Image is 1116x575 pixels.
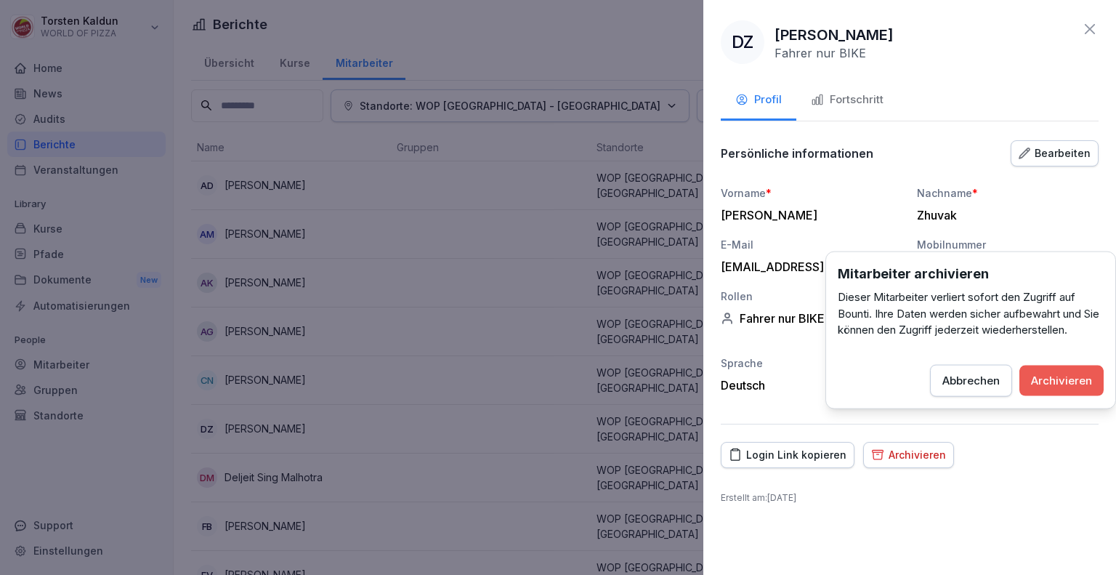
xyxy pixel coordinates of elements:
[838,289,1104,339] p: Dieser Mitarbeiter verliert sofort den Zugriff auf Bounti. Ihre Daten werden sicher aufbewahrt un...
[721,311,902,326] div: Fahrer nur BIKE
[1031,372,1092,388] div: Archivieren
[917,208,1091,222] div: Zhuvak
[796,81,898,121] button: Fortschritt
[1019,365,1104,395] button: Archivieren
[721,355,902,371] div: Sprache
[735,92,782,108] div: Profil
[930,364,1012,396] button: Abbrechen
[721,378,902,393] div: Deutsch
[729,447,846,463] div: Login Link kopieren
[775,46,866,60] p: Fahrer nur BIKE
[871,447,946,463] div: Archivieren
[721,185,902,201] div: Vorname
[721,81,796,121] button: Profil
[721,289,902,304] div: Rollen
[721,442,854,468] button: Login Link kopieren
[942,372,1000,388] div: Abbrechen
[721,146,873,161] p: Persönliche informationen
[721,208,895,222] div: [PERSON_NAME]
[1011,140,1099,166] button: Bearbeiten
[811,92,883,108] div: Fortschritt
[863,442,954,468] button: Archivieren
[1019,145,1091,161] div: Bearbeiten
[721,20,764,64] div: DZ
[721,237,902,252] div: E-Mail
[838,264,1104,284] h3: Mitarbeiter archivieren
[917,185,1099,201] div: Nachname
[917,237,1099,252] div: Mobilnummer
[775,24,894,46] p: [PERSON_NAME]
[721,260,895,274] div: [EMAIL_ADDRESS][DOMAIN_NAME]
[721,491,1099,504] p: Erstellt am : [DATE]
